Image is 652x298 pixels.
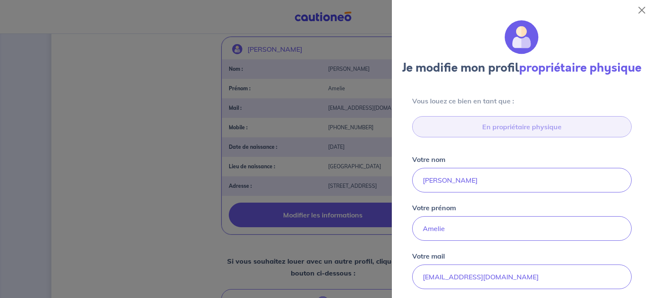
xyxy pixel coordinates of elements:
[402,61,642,75] h3: Je modifie mon profil
[519,59,641,76] strong: propriétaire physique
[412,96,632,106] p: Vous louez ce bien en tant que :
[412,154,445,164] p: Votre nom
[412,216,632,241] input: John
[635,3,649,17] button: Close
[412,265,632,289] input: mail@mail.com
[412,251,445,261] p: Votre mail
[412,168,632,192] input: Doe
[412,116,632,137] input: category-placeholder
[505,20,539,54] img: illu_account.svg
[412,203,456,213] p: Votre prénom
